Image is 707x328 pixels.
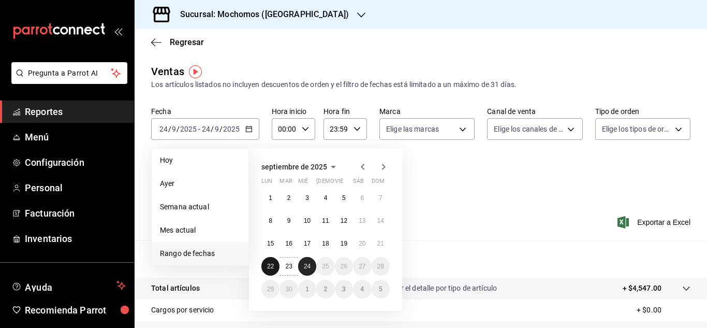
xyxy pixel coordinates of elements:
span: septiembre de 2025 [261,163,327,171]
button: 2 de septiembre de 2025 [279,189,298,207]
abbr: lunes [261,178,272,189]
label: Fecha [151,108,259,115]
button: 5 de octubre de 2025 [372,280,390,298]
span: Reportes [25,105,126,119]
button: Pregunta a Parrot AI [11,62,127,84]
button: 29 de septiembre de 2025 [261,280,279,298]
abbr: 19 de septiembre de 2025 [341,240,347,247]
abbr: 23 de septiembre de 2025 [285,263,292,270]
abbr: 2 de septiembre de 2025 [287,194,291,202]
button: 25 de septiembre de 2025 [316,257,334,276]
input: -- [159,125,168,133]
span: Rango de fechas [160,248,240,259]
label: Canal de venta [487,108,582,115]
abbr: 1 de octubre de 2025 [305,286,309,293]
span: Elige las marcas [386,124,439,134]
h3: Sucursal: Mochomos ([GEOGRAPHIC_DATA]) [172,8,349,21]
p: Cargos por servicio [151,305,214,316]
span: / [168,125,171,133]
abbr: 5 de septiembre de 2025 [342,194,346,202]
abbr: 13 de septiembre de 2025 [359,217,365,224]
abbr: 27 de septiembre de 2025 [359,263,365,270]
button: 14 de septiembre de 2025 [372,211,390,230]
span: / [211,125,214,133]
button: 17 de septiembre de 2025 [298,234,316,253]
button: 27 de septiembre de 2025 [353,257,371,276]
abbr: 2 de octubre de 2025 [324,286,328,293]
abbr: 16 de septiembre de 2025 [285,240,292,247]
abbr: 3 de septiembre de 2025 [305,194,309,202]
button: 10 de septiembre de 2025 [298,211,316,230]
abbr: martes [279,178,292,189]
abbr: 4 de octubre de 2025 [360,286,364,293]
div: Los artículos listados no incluyen descuentos de orden y el filtro de fechas está limitado a un m... [151,79,690,90]
button: 30 de septiembre de 2025 [279,280,298,298]
button: 22 de septiembre de 2025 [261,257,279,276]
button: 7 de septiembre de 2025 [372,189,390,207]
abbr: 5 de octubre de 2025 [379,286,382,293]
button: 4 de octubre de 2025 [353,280,371,298]
span: Ayuda [25,279,112,292]
p: + $0.00 [637,305,690,316]
abbr: 6 de septiembre de 2025 [360,194,364,202]
button: 4 de septiembre de 2025 [316,189,334,207]
span: Facturación [25,206,126,220]
button: Exportar a Excel [620,216,690,229]
abbr: 10 de septiembre de 2025 [304,217,311,224]
span: Regresar [170,37,204,47]
button: 11 de septiembre de 2025 [316,211,334,230]
abbr: 28 de septiembre de 2025 [377,263,384,270]
abbr: 26 de septiembre de 2025 [341,263,347,270]
abbr: 12 de septiembre de 2025 [341,217,347,224]
p: Total artículos [151,283,200,294]
button: 5 de septiembre de 2025 [335,189,353,207]
button: 20 de septiembre de 2025 [353,234,371,253]
span: Inventarios [25,232,126,246]
button: 3 de octubre de 2025 [335,280,353,298]
button: 24 de septiembre de 2025 [298,257,316,276]
span: Configuración [25,155,126,169]
button: 28 de septiembre de 2025 [372,257,390,276]
abbr: 18 de septiembre de 2025 [322,240,329,247]
span: Hoy [160,155,240,166]
button: 3 de septiembre de 2025 [298,189,316,207]
input: -- [214,125,219,133]
abbr: miércoles [298,178,308,189]
abbr: 17 de septiembre de 2025 [304,240,311,247]
abbr: 1 de septiembre de 2025 [269,194,272,202]
abbr: 20 de septiembre de 2025 [359,240,365,247]
span: Elige los canales de venta [494,124,563,134]
abbr: 3 de octubre de 2025 [342,286,346,293]
img: Tooltip marker [189,65,202,78]
abbr: 14 de septiembre de 2025 [377,217,384,224]
span: Semana actual [160,202,240,212]
span: Recomienda Parrot [25,303,126,317]
input: -- [201,125,211,133]
abbr: 4 de septiembre de 2025 [324,194,328,202]
span: / [219,125,223,133]
abbr: 11 de septiembre de 2025 [322,217,329,224]
span: - [198,125,200,133]
abbr: 15 de septiembre de 2025 [267,240,274,247]
abbr: 7 de septiembre de 2025 [379,194,382,202]
abbr: 24 de septiembre de 2025 [304,263,311,270]
button: 1 de octubre de 2025 [298,280,316,298]
label: Hora fin [323,108,367,115]
span: Pregunta a Parrot AI [28,68,111,79]
button: 19 de septiembre de 2025 [335,234,353,253]
button: 16 de septiembre de 2025 [279,234,298,253]
label: Tipo de orden [595,108,690,115]
button: 26 de septiembre de 2025 [335,257,353,276]
span: Ayer [160,178,240,189]
button: septiembre de 2025 [261,161,340,173]
span: Mes actual [160,225,240,236]
button: 6 de septiembre de 2025 [353,189,371,207]
button: 13 de septiembre de 2025 [353,211,371,230]
input: -- [171,125,176,133]
button: 23 de septiembre de 2025 [279,257,298,276]
span: / [176,125,180,133]
button: 18 de septiembre de 2025 [316,234,334,253]
abbr: jueves [316,178,377,189]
